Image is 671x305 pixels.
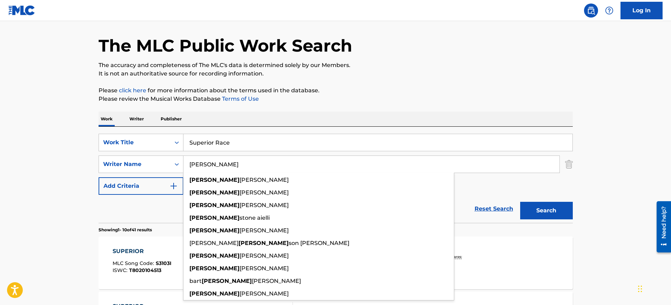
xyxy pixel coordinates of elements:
[520,202,573,219] button: Search
[189,202,240,208] strong: [PERSON_NAME]
[638,278,642,299] div: Drag
[240,177,289,183] span: [PERSON_NAME]
[239,240,289,246] strong: [PERSON_NAME]
[651,199,671,255] iframe: Resource Center
[189,240,239,246] span: [PERSON_NAME]
[289,240,349,246] span: son [PERSON_NAME]
[189,177,240,183] strong: [PERSON_NAME]
[129,267,161,273] span: T8020104513
[602,4,616,18] div: Help
[119,87,146,94] a: click here
[103,138,166,147] div: Work Title
[159,112,184,126] p: Publisher
[99,35,352,56] h1: The MLC Public Work Search
[189,278,202,284] span: bart
[189,265,240,272] strong: [PERSON_NAME]
[240,290,289,297] span: [PERSON_NAME]
[99,134,573,223] form: Search Form
[113,260,156,266] span: MLC Song Code :
[189,214,240,221] strong: [PERSON_NAME]
[113,247,172,256] div: SUPERIOR
[240,202,289,208] span: [PERSON_NAME]
[240,189,289,196] span: [PERSON_NAME]
[156,260,172,266] span: S3103I
[113,267,129,273] span: ISWC :
[471,201,517,217] a: Reset Search
[99,177,183,195] button: Add Criteria
[240,214,270,221] span: stone aielli
[99,69,573,78] p: It is not an authoritative source for recording information.
[221,95,259,102] a: Terms of Use
[127,112,146,126] p: Writer
[240,265,289,272] span: [PERSON_NAME]
[584,4,598,18] a: Public Search
[169,182,178,190] img: 9d2ae6d4665cec9f34b9.svg
[99,95,573,103] p: Please review the Musical Works Database
[189,290,240,297] strong: [PERSON_NAME]
[636,271,671,305] iframe: Chat Widget
[8,5,35,15] img: MLC Logo
[252,278,301,284] span: [PERSON_NAME]
[189,252,240,259] strong: [PERSON_NAME]
[605,6,613,15] img: help
[99,227,152,233] p: Showing 1 - 10 of 41 results
[565,155,573,173] img: Delete Criterion
[587,6,595,15] img: search
[99,86,573,95] p: Please for more information about the terms used in the database.
[620,2,663,19] a: Log In
[240,227,289,234] span: [PERSON_NAME]
[99,112,115,126] p: Work
[99,61,573,69] p: The accuracy and completeness of The MLC's data is determined solely by our Members.
[99,237,573,289] a: SUPERIORMLC Song Code:S3103IISWC:T8020104513Writers (5)[PERSON_NAME], [PERSON_NAME], [PERSON_NAME...
[189,189,240,196] strong: [PERSON_NAME]
[103,160,166,168] div: Writer Name
[202,278,252,284] strong: [PERSON_NAME]
[240,252,289,259] span: [PERSON_NAME]
[189,227,240,234] strong: [PERSON_NAME]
